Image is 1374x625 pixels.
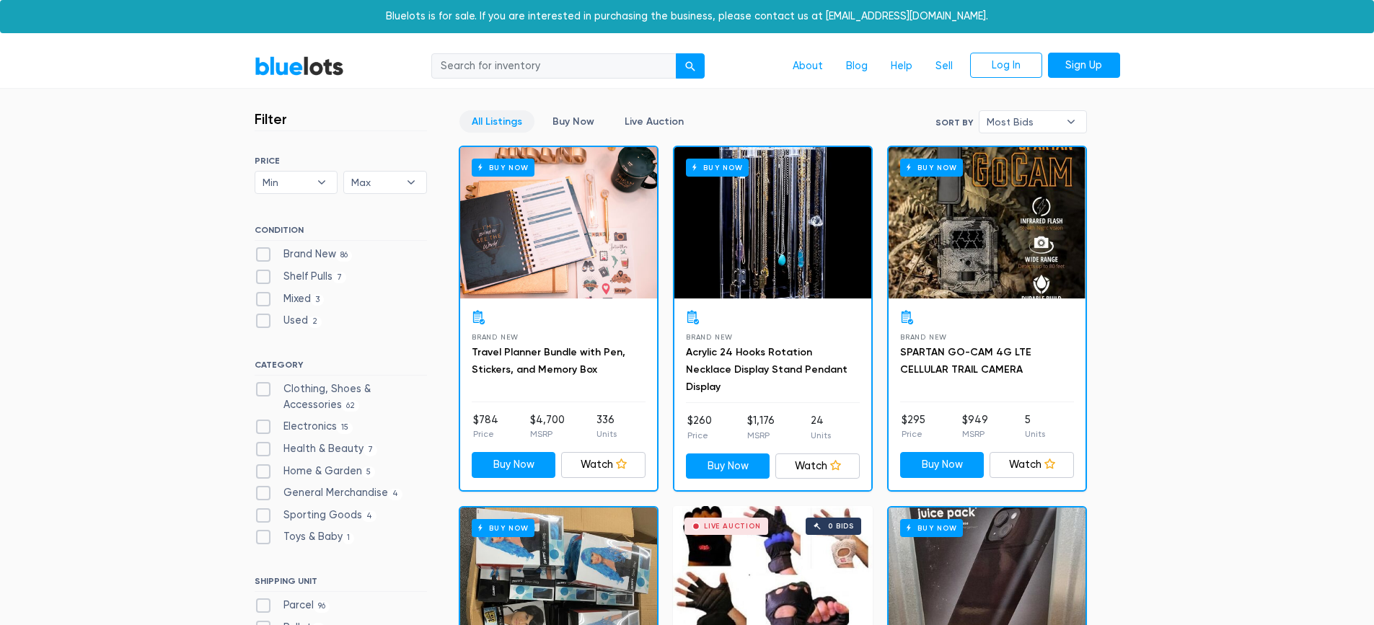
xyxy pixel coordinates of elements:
[333,272,347,283] span: 7
[472,333,519,341] span: Brand New
[255,576,427,592] h6: SHIPPING UNIT
[561,452,646,478] a: Watch
[674,147,871,298] a: Buy Now
[473,412,498,441] li: $784
[307,172,337,193] b: ▾
[596,412,617,441] li: 336
[530,412,565,441] li: $4,700
[686,346,847,393] a: Acrylic 24 Hooks Rotation Necklace Display Stand Pendant Display
[962,427,988,440] p: MSRP
[351,172,399,193] span: Max
[775,453,860,479] a: Watch
[336,250,353,262] span: 86
[900,452,985,478] a: Buy Now
[834,53,879,80] a: Blog
[686,159,749,177] h6: Buy Now
[255,485,403,501] label: General Merchandise
[255,360,427,376] h6: CATEGORY
[343,533,355,544] span: 1
[388,489,403,500] span: 4
[311,294,325,306] span: 3
[362,510,377,522] span: 4
[255,313,322,329] label: Used
[612,110,696,133] a: Live Auction
[337,422,353,434] span: 15
[781,53,834,80] a: About
[460,147,657,298] a: Buy Now
[431,53,677,79] input: Search for inventory
[255,507,377,523] label: Sporting Goods
[263,172,310,193] span: Min
[473,427,498,440] p: Price
[704,523,761,530] div: Live Auction
[828,523,854,530] div: 0 bids
[596,427,617,440] p: Units
[879,53,924,80] a: Help
[811,429,831,442] p: Units
[255,156,427,166] h6: PRICE
[1025,427,1045,440] p: Units
[902,412,925,441] li: $295
[811,413,831,442] li: 24
[747,413,775,442] li: $1,176
[686,333,733,341] span: Brand New
[900,519,963,537] h6: Buy Now
[889,147,1085,298] a: Buy Now
[686,453,770,479] a: Buy Now
[987,111,1059,133] span: Most Bids
[1056,111,1086,133] b: ▾
[342,400,360,412] span: 62
[472,159,534,177] h6: Buy Now
[255,441,378,457] label: Health & Beauty
[472,452,556,478] a: Buy Now
[935,116,973,129] label: Sort By
[924,53,964,80] a: Sell
[900,159,963,177] h6: Buy Now
[362,466,376,478] span: 5
[1025,412,1045,441] li: 5
[540,110,607,133] a: Buy Now
[255,598,330,613] label: Parcel
[900,346,1031,376] a: SPARTAN GO-CAM 4G LTE CELLULAR TRAIL CAMERA
[687,429,712,442] p: Price
[1048,53,1120,79] a: Sign Up
[364,444,378,456] span: 7
[255,247,353,262] label: Brand New
[255,291,325,307] label: Mixed
[396,172,426,193] b: ▾
[255,381,427,412] label: Clothing, Shoes & Accessories
[472,346,625,376] a: Travel Planner Bundle with Pen, Stickers, and Memory Box
[255,56,344,76] a: BlueLots
[314,601,330,613] span: 96
[255,225,427,241] h6: CONDITION
[902,427,925,440] p: Price
[530,427,565,440] p: MSRP
[255,269,347,285] label: Shelf Pulls
[255,464,376,479] label: Home & Garden
[308,316,322,328] span: 2
[687,413,712,442] li: $260
[900,333,947,341] span: Brand New
[970,53,1042,79] a: Log In
[255,529,355,545] label: Toys & Baby
[255,110,287,128] h3: Filter
[459,110,534,133] a: All Listings
[255,419,353,435] label: Electronics
[990,452,1074,478] a: Watch
[747,429,775,442] p: MSRP
[472,519,534,537] h6: Buy Now
[962,412,988,441] li: $949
